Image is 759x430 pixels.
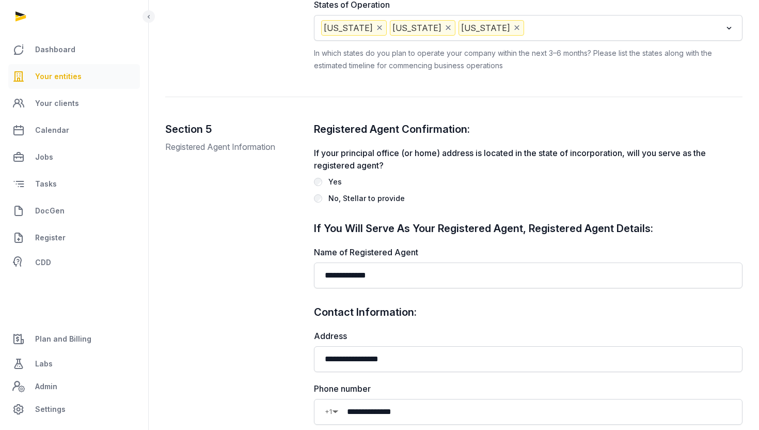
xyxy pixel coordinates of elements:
[8,145,140,170] a: Jobs
[314,178,322,186] input: Yes
[526,20,722,36] input: Search for option
[8,64,140,89] a: Your entities
[321,20,387,36] span: [US_STATE]
[314,147,743,172] label: If your principal office (or home) address is located in the state of incorporation, will you ser...
[35,178,57,190] span: Tasks
[35,205,65,217] span: DocGen
[512,21,521,35] button: Deselect Oregon
[328,192,405,205] div: No, Stellar to provide
[165,141,297,153] p: Registered Agent Information
[8,252,140,273] a: CDD
[314,330,743,342] label: Address
[35,232,66,244] span: Register
[458,20,524,36] span: [US_STATE]
[35,70,82,83] span: Your entities
[35,43,75,56] span: Dashboard
[8,327,140,351] a: Plan and Billing
[314,246,743,258] label: Name of Registered Agent
[35,97,79,110] span: Your clients
[319,18,738,38] div: Search for option
[8,225,140,250] a: Register
[314,47,743,72] div: In which states do you plan to operate your company within the next 3–6 months? Please list the s...
[390,20,455,36] span: [US_STATE]
[314,305,743,319] h2: Contact Information:
[35,358,53,370] span: Labs
[375,21,384,35] button: Deselect California
[8,198,140,223] a: DocGen
[314,194,322,203] input: No, Stellar to provide
[8,376,140,397] a: Admin
[325,406,332,418] span: +1
[328,176,342,188] div: Yes
[325,406,339,418] div: Country Code Selector
[314,221,743,236] h2: If You Will Serve As Your Registered Agent, Registered Agent Details:
[8,351,140,376] a: Labs
[8,118,140,143] a: Calendar
[35,151,53,163] span: Jobs
[35,403,66,416] span: Settings
[314,122,743,136] h2: Registered Agent Confirmation:
[8,397,140,422] a: Settings
[35,380,57,393] span: Admin
[35,256,51,269] span: CDD
[35,333,91,345] span: Plan and Billing
[8,172,140,196] a: Tasks
[314,382,743,395] label: Phone number
[444,21,453,35] button: Deselect Nevada
[8,37,140,62] a: Dashboard
[332,409,339,415] span: ▼
[165,122,297,136] h2: Section 5
[8,91,140,116] a: Your clients
[35,124,69,136] span: Calendar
